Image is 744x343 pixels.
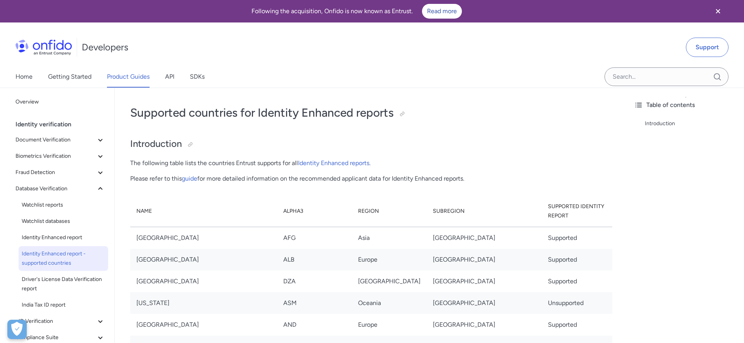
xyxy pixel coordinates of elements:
[15,66,33,88] a: Home
[7,320,27,339] button: Open Preferences
[12,132,108,148] button: Document Verification
[352,271,427,292] td: [GEOGRAPHIC_DATA]
[130,271,277,292] td: [GEOGRAPHIC_DATA]
[15,333,96,342] span: Compliance Suite
[542,314,612,336] td: Supported
[48,66,91,88] a: Getting Started
[634,100,738,110] div: Table of contents
[130,159,612,168] p: The following table lists the countries Entrust supports for all .
[542,249,612,271] td: Supported
[277,227,352,249] td: AFG
[427,271,542,292] td: [GEOGRAPHIC_DATA]
[645,119,738,128] a: Introduction
[427,196,542,227] th: Subregion
[12,314,108,329] button: eID Verification
[130,314,277,336] td: [GEOGRAPHIC_DATA]
[298,159,369,167] a: Identity Enhanced reports
[15,152,96,161] span: Biometrics Verification
[7,320,27,339] div: Cookie Preferences
[427,314,542,336] td: [GEOGRAPHIC_DATA]
[130,292,277,314] td: [US_STATE]
[352,196,427,227] th: Region
[19,197,108,213] a: Watchlist reports
[277,292,352,314] td: ASM
[19,246,108,271] a: Identity Enhanced report - supported countries
[9,4,704,19] div: Following the acquisition, Onfido is now known as Entrust.
[422,4,462,19] a: Read more
[542,271,612,292] td: Supported
[22,200,105,210] span: Watchlist reports
[182,175,197,182] a: guide
[22,249,105,268] span: Identity Enhanced report - supported countries
[352,292,427,314] td: Oceania
[130,138,612,151] h2: Introduction
[713,7,723,16] svg: Close banner
[427,249,542,271] td: [GEOGRAPHIC_DATA]
[19,214,108,229] a: Watchlist databases
[277,249,352,271] td: ALB
[22,300,105,310] span: India Tax ID report
[12,148,108,164] button: Biometrics Verification
[22,233,105,242] span: Identity Enhanced report
[130,105,612,121] h1: Supported countries for Identity Enhanced reports
[130,196,277,227] th: Name
[19,230,108,245] a: Identity Enhanced report
[15,184,96,193] span: Database Verification
[130,227,277,249] td: [GEOGRAPHIC_DATA]
[427,227,542,249] td: [GEOGRAPHIC_DATA]
[19,297,108,313] a: India Tax ID report
[542,196,612,227] th: Supported Identity Report
[277,271,352,292] td: DZA
[15,40,72,55] img: Onfido Logo
[82,41,128,53] h1: Developers
[352,249,427,271] td: Europe
[277,314,352,336] td: AND
[107,66,150,88] a: Product Guides
[15,117,111,132] div: Identity verification
[352,227,427,249] td: Asia
[277,196,352,227] th: Alpha3
[19,272,108,296] a: Driver's License Data Verification report
[15,168,96,177] span: Fraud Detection
[190,66,205,88] a: SDKs
[686,38,728,57] a: Support
[165,66,174,88] a: API
[15,135,96,145] span: Document Verification
[542,227,612,249] td: Supported
[130,174,612,183] p: Please refer to this for more detailed information on the recommended applicant data for Identity...
[12,181,108,196] button: Database Verification
[352,314,427,336] td: Europe
[22,275,105,293] span: Driver's License Data Verification report
[12,94,108,110] a: Overview
[427,292,542,314] td: [GEOGRAPHIC_DATA]
[604,67,728,86] input: Onfido search input field
[542,292,612,314] td: Unsupported
[704,2,732,21] button: Close banner
[15,97,105,107] span: Overview
[12,165,108,180] button: Fraud Detection
[15,317,96,326] span: eID Verification
[22,217,105,226] span: Watchlist databases
[130,249,277,271] td: [GEOGRAPHIC_DATA]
